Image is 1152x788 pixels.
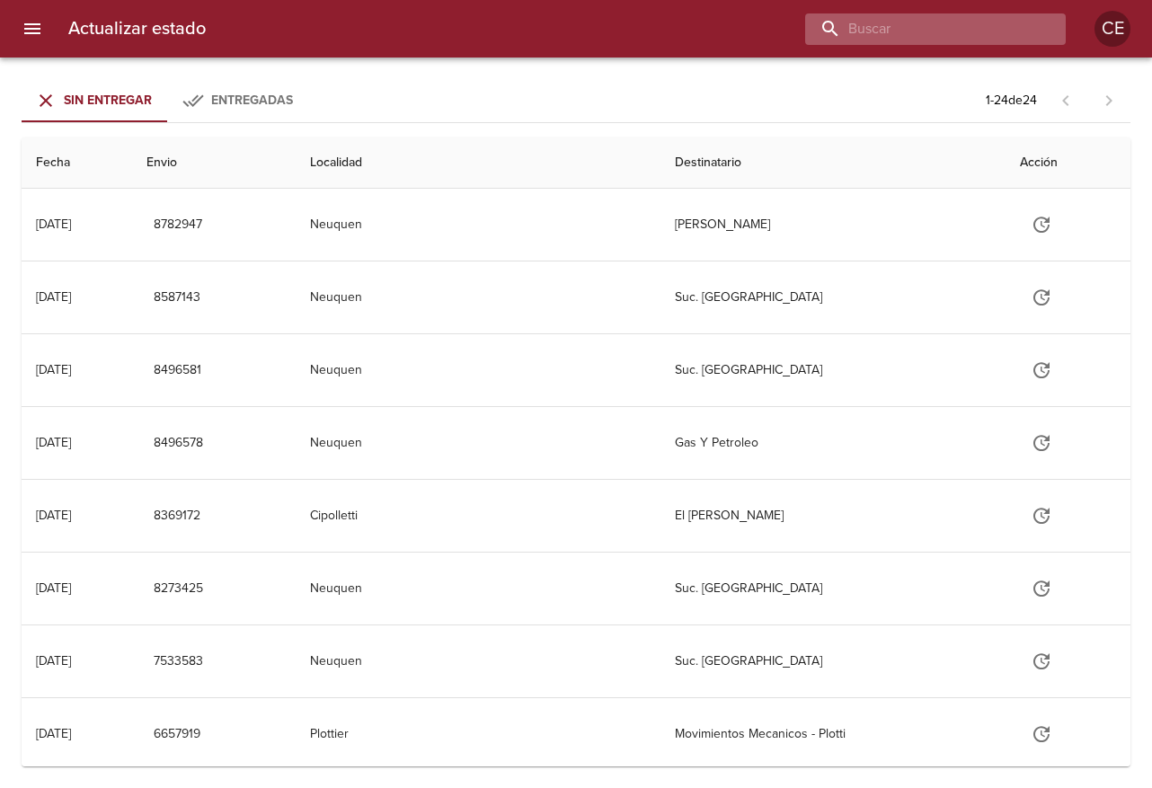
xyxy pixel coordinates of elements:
[11,7,54,50] button: menu
[36,435,71,450] div: [DATE]
[1020,725,1063,740] span: Actualizar estado y agregar documentación
[1020,652,1063,668] span: Actualizar estado y agregar documentación
[132,137,296,189] th: Envio
[64,93,152,108] span: Sin Entregar
[22,79,309,122] div: Tabs Envios
[146,354,208,387] button: 8496581
[660,189,1006,261] td: [PERSON_NAME]
[36,653,71,668] div: [DATE]
[146,208,209,242] button: 8782947
[154,505,200,527] span: 8369172
[1020,361,1063,376] span: Actualizar estado y agregar documentación
[296,625,660,697] td: Neuquen
[146,572,210,606] button: 8273425
[1020,434,1063,449] span: Actualizar estado y agregar documentación
[1020,288,1063,304] span: Actualizar estado y agregar documentación
[146,500,208,533] button: 8369172
[146,645,210,678] button: 7533583
[660,261,1006,333] td: Suc. [GEOGRAPHIC_DATA]
[660,407,1006,479] td: Gas Y Petroleo
[660,334,1006,406] td: Suc. [GEOGRAPHIC_DATA]
[296,261,660,333] td: Neuquen
[211,93,293,108] span: Entregadas
[154,287,200,309] span: 8587143
[986,92,1037,110] p: 1 - 24 de 24
[660,553,1006,624] td: Suc. [GEOGRAPHIC_DATA]
[154,651,203,673] span: 7533583
[36,726,71,741] div: [DATE]
[296,407,660,479] td: Neuquen
[805,13,1035,45] input: buscar
[296,189,660,261] td: Neuquen
[660,698,1006,770] td: Movimientos Mecanicos - Plotti
[1020,216,1063,231] span: Actualizar estado y agregar documentación
[36,217,71,232] div: [DATE]
[154,359,201,382] span: 8496581
[296,553,660,624] td: Neuquen
[146,718,208,751] button: 6657919
[36,580,71,596] div: [DATE]
[154,214,202,236] span: 8782947
[660,137,1006,189] th: Destinatario
[36,362,71,377] div: [DATE]
[296,698,660,770] td: Plottier
[1044,91,1087,109] span: Pagina anterior
[154,723,200,746] span: 6657919
[1087,79,1130,122] span: Pagina siguiente
[1020,580,1063,595] span: Actualizar estado y agregar documentación
[1094,11,1130,47] div: CE
[296,137,660,189] th: Localidad
[146,281,208,314] button: 8587143
[154,432,203,455] span: 8496578
[1006,137,1130,189] th: Acción
[660,625,1006,697] td: Suc. [GEOGRAPHIC_DATA]
[296,334,660,406] td: Neuquen
[22,137,132,189] th: Fecha
[36,289,71,305] div: [DATE]
[68,14,206,43] h6: Actualizar estado
[154,578,203,600] span: 8273425
[296,480,660,552] td: Cipolletti
[660,480,1006,552] td: El [PERSON_NAME]
[36,508,71,523] div: [DATE]
[1094,11,1130,47] div: Abrir información de usuario
[146,427,210,460] button: 8496578
[1020,507,1063,522] span: Actualizar estado y agregar documentación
